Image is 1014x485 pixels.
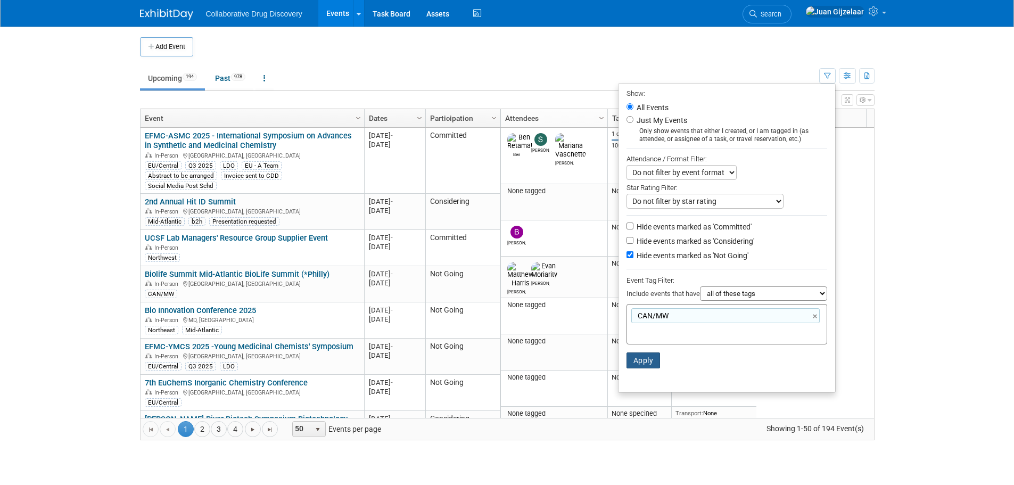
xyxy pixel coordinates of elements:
[140,9,193,20] img: ExhibitDay
[293,422,311,437] span: 50
[505,409,603,418] div: None tagged
[160,421,176,437] a: Go to the previous page
[675,417,698,424] span: Lodging:
[505,301,603,309] div: None tagged
[369,342,421,351] div: [DATE]
[612,373,667,382] div: None specified
[207,68,253,88] a: Past978
[425,230,500,266] td: Committed
[145,362,182,371] div: EU/Central
[612,223,667,232] div: None specified
[507,150,526,157] div: Ben Retamal
[369,131,421,140] div: [DATE]
[231,73,245,81] span: 978
[194,421,210,437] a: 2
[626,286,827,304] div: Include events that have
[507,287,526,294] div: Matthew Harris
[221,171,282,180] div: Invoice sent to CDD
[531,262,557,279] img: Evan Moriarity
[143,421,159,437] a: Go to the first page
[227,421,243,437] a: 4
[425,266,500,302] td: Not Going
[154,208,182,215] span: In-Person
[391,342,393,350] span: -
[185,362,216,371] div: Q3 2025
[369,109,418,127] a: Dates
[154,281,182,287] span: In-Person
[555,133,586,159] img: Mariana Vaschetto
[507,239,526,245] div: Brittany Goldston
[369,278,421,287] div: [DATE]
[488,109,500,125] a: Column Settings
[145,351,359,360] div: [GEOGRAPHIC_DATA], [GEOGRAPHIC_DATA]
[145,353,152,358] img: In-Person Event
[145,161,182,170] div: EU/Central
[220,362,238,371] div: LDO
[626,127,827,143] div: Only show events that either I created, or I am tagged in (as attendee, or assignee of a task, or...
[185,161,216,170] div: Q3 2025
[145,207,359,216] div: [GEOGRAPHIC_DATA], [GEOGRAPHIC_DATA]
[612,142,667,150] div: 100%
[145,131,352,151] a: EFMC-ASMC 2025 - International Symposium on Advances in Synthetic and Medicinal Chemistry
[154,244,182,251] span: In-Person
[245,421,261,437] a: Go to the next page
[612,109,664,127] a: Tasks
[612,187,667,195] div: None specified
[145,281,152,286] img: In-Person Event
[505,373,603,382] div: None tagged
[505,187,603,195] div: None tagged
[145,389,152,394] img: In-Person Event
[555,159,574,166] div: Mariana Vaschetto
[369,233,421,242] div: [DATE]
[145,315,359,324] div: MD, [GEOGRAPHIC_DATA]
[415,114,424,122] span: Column Settings
[626,274,827,286] div: Event Tag Filter:
[154,317,182,324] span: In-Person
[612,301,667,309] div: None specified
[612,130,667,138] div: 1 of 1 Complete
[634,250,748,261] label: Hide events marked as 'Not Going'
[391,415,393,423] span: -
[211,421,227,437] a: 3
[369,269,421,278] div: [DATE]
[612,337,667,346] div: None specified
[505,109,600,127] a: Attendees
[140,68,205,88] a: Upcoming194
[145,109,357,127] a: Event
[425,411,500,456] td: Considering
[352,109,364,125] a: Column Settings
[757,10,781,18] span: Search
[145,326,178,334] div: Northeast
[266,425,274,434] span: Go to the last page
[145,342,353,351] a: EFMC-YMCS 2025 -Young Medicinal Chemists' Symposium
[414,109,425,125] a: Column Settings
[634,236,754,246] label: Hide events marked as 'Considering'
[391,234,393,242] span: -
[163,425,172,434] span: Go to the previous page
[145,233,328,243] a: UCSF Lab Managers' Resource Group Supplier Event
[612,409,667,418] div: None specified
[626,86,827,100] div: Show:
[145,244,152,250] img: In-Person Event
[369,206,421,215] div: [DATE]
[369,242,421,251] div: [DATE]
[369,140,421,149] div: [DATE]
[425,375,500,411] td: Not Going
[369,306,421,315] div: [DATE]
[154,152,182,159] span: In-Person
[154,353,182,360] span: In-Person
[634,115,687,126] label: Just My Events
[425,128,500,194] td: Committed
[612,259,667,268] div: None specified
[145,290,177,298] div: CAN/MW
[145,208,152,213] img: In-Person Event
[314,425,322,434] span: select
[145,182,217,190] div: Social Media Post Schd
[634,221,752,232] label: Hide events marked as 'Committed'
[154,389,182,396] span: In-Person
[369,315,421,324] div: [DATE]
[391,270,393,278] span: -
[369,378,421,387] div: [DATE]
[369,197,421,206] div: [DATE]
[249,425,257,434] span: Go to the next page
